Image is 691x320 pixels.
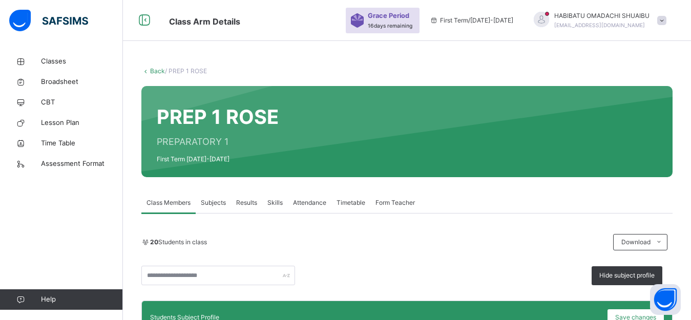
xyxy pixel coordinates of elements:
span: Students in class [150,238,207,247]
a: Back [150,67,165,75]
span: [EMAIL_ADDRESS][DOMAIN_NAME] [554,22,645,28]
div: HABIBATUOMADACHI SHUAIBU [524,11,672,30]
span: Download [621,238,651,247]
span: Broadsheet [41,77,123,87]
span: HABIBATU OMADACHI SHUAIBU [554,11,650,20]
span: Assessment Format [41,159,123,169]
img: sticker-purple.71386a28dfed39d6af7621340158ba97.svg [351,13,364,28]
button: Open asap [650,284,681,315]
span: Results [236,198,257,207]
span: Timetable [337,198,365,207]
span: Lesson Plan [41,118,123,128]
img: safsims [9,10,88,31]
span: Form Teacher [375,198,415,207]
span: Subjects [201,198,226,207]
span: CBT [41,97,123,108]
span: Classes [41,56,123,67]
span: 16 days remaining [368,23,412,29]
span: / PREP 1 ROSE [165,67,207,75]
span: Attendance [293,198,326,207]
span: Class Members [146,198,191,207]
span: Hide subject profile [599,271,655,280]
span: Class Arm Details [169,16,240,27]
span: session/term information [430,16,513,25]
span: Skills [267,198,283,207]
span: Time Table [41,138,123,148]
span: Grace Period [368,11,409,20]
span: Help [41,294,122,305]
b: 20 [150,238,158,246]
